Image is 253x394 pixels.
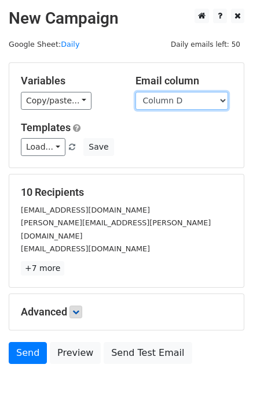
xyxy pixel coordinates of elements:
span: Daily emails left: 50 [167,38,244,51]
a: Send [9,342,47,364]
small: Google Sheet: [9,40,79,49]
a: Daily emails left: 50 [167,40,244,49]
a: Send Test Email [104,342,192,364]
h5: Advanced [21,306,232,318]
small: [EMAIL_ADDRESS][DOMAIN_NAME] [21,244,150,253]
a: Preview [50,342,101,364]
a: Load... [21,138,65,156]
iframe: Chat Widget [195,339,253,394]
h2: New Campaign [9,9,244,28]
small: [EMAIL_ADDRESS][DOMAIN_NAME] [21,206,150,214]
small: [PERSON_NAME][EMAIL_ADDRESS][PERSON_NAME][DOMAIN_NAME] [21,218,211,240]
a: Templates [21,121,71,133]
a: Daily [61,40,79,49]
a: Copy/paste... [21,92,91,110]
h5: Variables [21,75,118,87]
a: +7 more [21,261,64,276]
h5: 10 Recipients [21,186,232,199]
button: Save [83,138,113,156]
h5: Email column [135,75,233,87]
